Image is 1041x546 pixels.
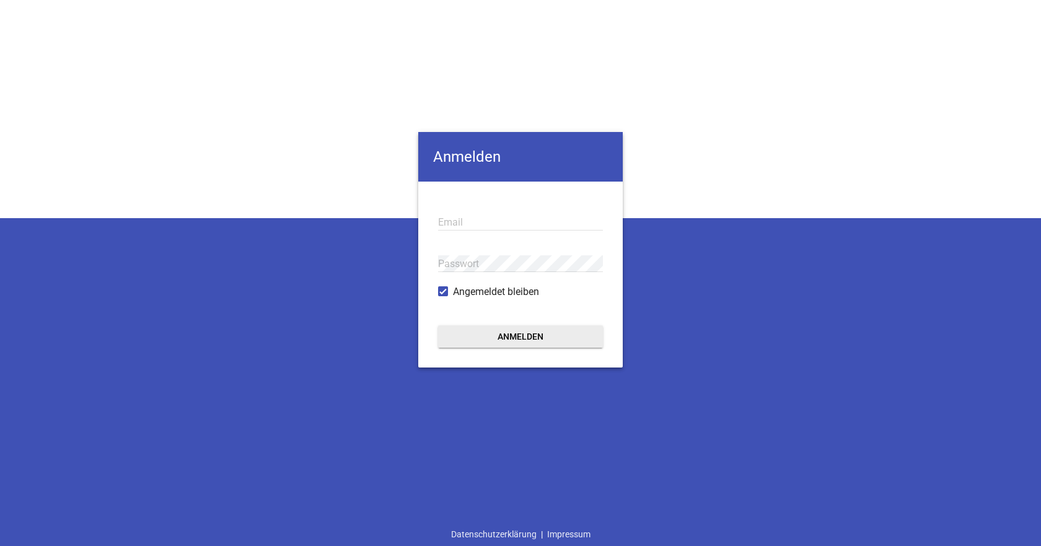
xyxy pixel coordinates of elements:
div: | [447,522,595,546]
a: Datenschutzerklärung [447,522,541,546]
h4: Anmelden [418,132,623,182]
span: Angemeldet bleiben [453,284,539,299]
a: Impressum [543,522,595,546]
button: Anmelden [438,325,603,348]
